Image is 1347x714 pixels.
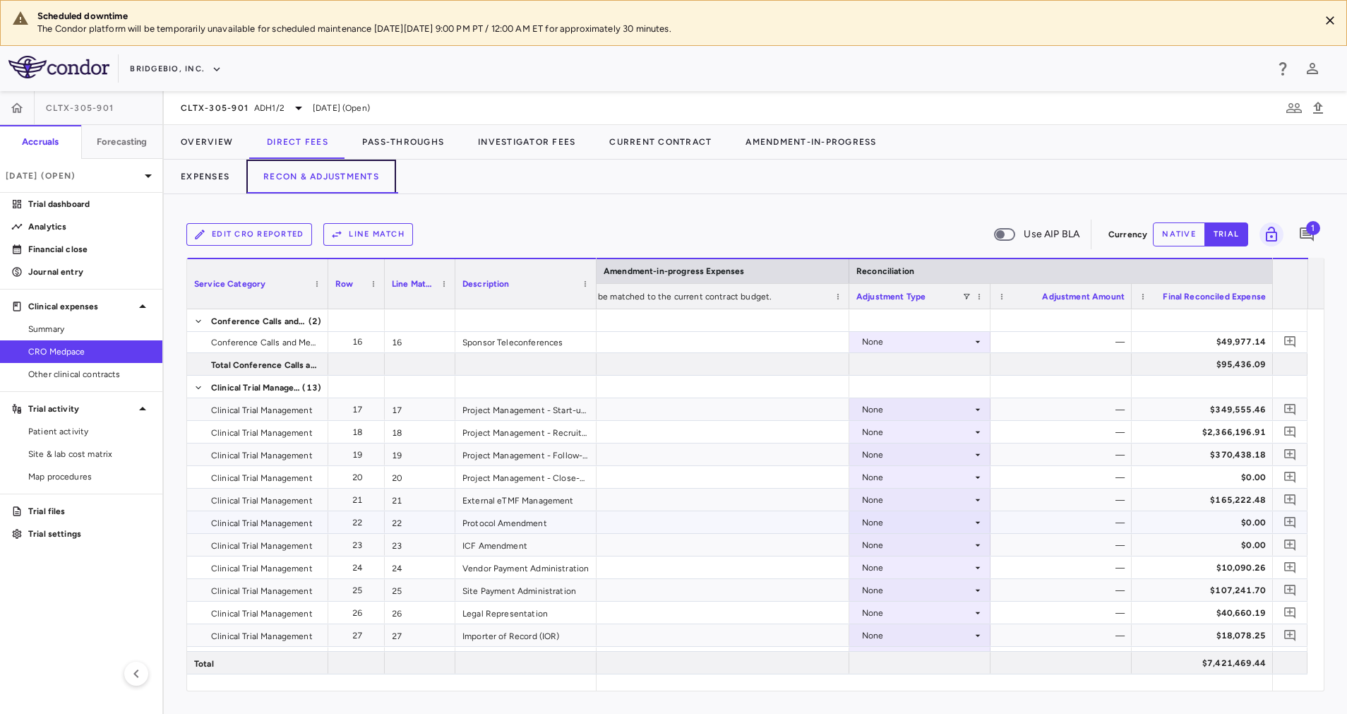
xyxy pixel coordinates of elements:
img: logo-full-SnFGN8VE.png [8,56,109,78]
span: Other clinical contracts [28,368,151,381]
button: Add comment [1281,648,1300,667]
button: Add comment [1281,422,1300,441]
span: Clinical Trial Management [211,422,313,444]
svg: Add comment [1283,448,1297,461]
div: 23 [341,534,378,557]
div: — [1003,398,1125,421]
div: $95,436.09 [1144,353,1266,376]
div: 23 [385,534,455,556]
div: — [1003,466,1125,489]
div: — [1003,444,1125,466]
div: None [862,511,972,534]
button: Line Match [323,223,413,246]
button: Direct Fees [250,125,345,159]
span: Reconciliation [856,266,914,276]
div: 18 [385,421,455,443]
p: Analytics [28,220,151,233]
div: EudraCT Study Results Posting [455,647,597,669]
button: Expenses [164,160,246,194]
div: None [862,557,972,579]
div: 21 [341,489,378,511]
button: Add comment [1281,468,1300,487]
div: 27 [341,624,378,647]
div: — [1003,624,1125,647]
svg: Add comment [1283,335,1297,348]
div: 22 [341,511,378,534]
svg: Add comment [1283,606,1297,619]
div: — [1003,511,1125,534]
button: trial [1204,222,1248,246]
span: [DATE] (Open) [313,102,370,114]
span: Final Reconciled Expense [1163,292,1266,302]
div: Project Management - Recruitment Interval [455,421,597,443]
div: $18,078.25 [1144,624,1266,647]
span: Clinical Trial Management [211,489,313,512]
button: Add comment [1281,535,1300,554]
div: 20 [385,466,455,488]
button: Add comment [1281,603,1300,622]
div: $107,241.70 [1144,579,1266,602]
div: 19 [385,444,455,465]
div: Protocol Amendment [455,511,597,533]
button: Recon & Adjustments [246,160,396,194]
span: Adjustment Amount [1042,292,1125,302]
svg: Add comment [1283,583,1297,597]
button: Add comment [1295,222,1319,246]
div: $10,090.26 [1144,557,1266,579]
h6: Accruals [22,136,59,148]
span: Total [194,653,214,675]
div: 27 [385,624,455,646]
span: Map procedures [28,470,151,483]
button: Close [1319,10,1341,31]
div: External eTMF Management [455,489,597,511]
button: Amendment-In-Progress [729,125,893,159]
div: None [862,421,972,444]
p: Currency [1108,228,1147,241]
span: (2) [309,310,321,333]
div: 17 [341,398,378,421]
svg: Add comment [1283,629,1297,642]
span: Amendment-in-progress Expenses [604,266,745,276]
div: 19 [341,444,378,466]
div: 26 [341,602,378,624]
div: None [862,398,972,421]
h6: Forecasting [97,136,148,148]
div: 25 [385,579,455,601]
div: — [1003,557,1125,579]
span: To compare expenses, line items need to be matched to the current contract budget. [433,292,772,302]
button: native [1153,222,1205,246]
span: Clinical Trial Management [211,557,313,580]
span: Clinical Trial Management [211,625,313,648]
svg: Add comment [1283,561,1297,574]
svg: Add comment [1298,226,1315,243]
button: Pass-Throughs [345,125,461,159]
button: BridgeBio, Inc. [130,58,222,81]
div: 24 [341,557,378,579]
div: Importer of Record (IOR) [455,624,597,646]
div: Vendor Payment Administration [455,557,597,578]
div: 17 [385,398,455,420]
span: Clinical Trial Management [211,467,313,489]
span: Clinical Trial Management [211,512,313,535]
div: 20 [341,466,378,489]
p: Clinical expenses [28,300,134,313]
div: $370,438.18 [1144,444,1266,466]
span: Row [335,279,353,289]
span: ADH1/2 [254,102,285,114]
div: Sponsor Teleconferences [455,331,597,352]
span: Site & lab cost matrix [28,448,151,460]
div: — [1003,602,1125,624]
div: 18 [341,421,378,444]
p: The Condor platform will be temporarily unavailable for scheduled maintenance [DATE][DATE] 9:00 P... [37,23,1308,35]
span: Conference Calls and Meetings [211,310,307,333]
div: — [1003,489,1125,511]
span: Clinical Trial Management [211,444,313,467]
div: Legal Representation [455,602,597,624]
div: 16 [385,331,455,352]
div: None [862,579,972,602]
span: Adjustment Type [856,292,926,302]
div: $165,222.48 [1144,489,1266,511]
button: Current Contract [592,125,729,159]
p: Financial close [28,243,151,256]
span: 1 [1306,221,1320,235]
